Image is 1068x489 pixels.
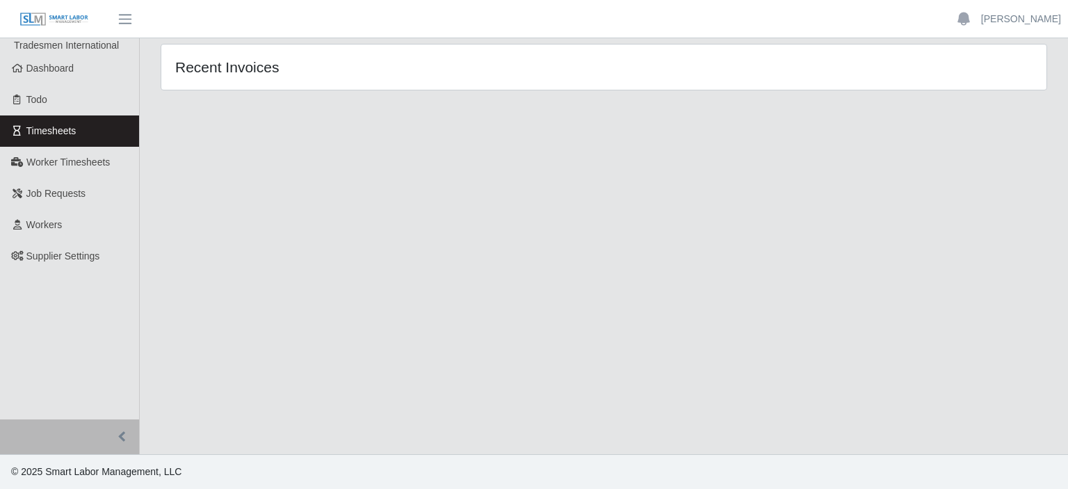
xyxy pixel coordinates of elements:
img: SLM Logo [19,12,89,27]
span: Dashboard [26,63,74,74]
span: Todo [26,94,47,105]
span: Timesheets [26,125,76,136]
span: Supplier Settings [26,250,100,262]
span: Workers [26,219,63,230]
span: Tradesmen International [14,40,119,51]
span: Worker Timesheets [26,157,110,168]
a: [PERSON_NAME] [981,12,1061,26]
span: © 2025 Smart Labor Management, LLC [11,466,181,477]
span: Job Requests [26,188,86,199]
h4: Recent Invoices [175,58,520,76]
